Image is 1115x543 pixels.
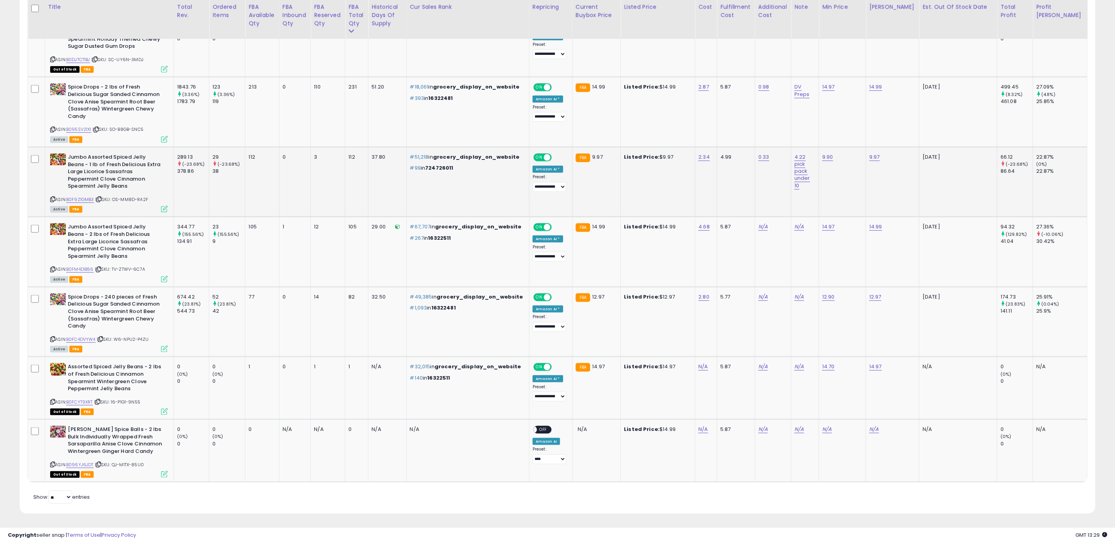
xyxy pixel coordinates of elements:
[1036,154,1087,161] div: 22.87%
[410,293,432,300] span: #49,385
[212,98,245,105] div: 119
[372,363,400,370] div: N/A
[1036,168,1087,175] div: 22.87%
[1036,223,1087,230] div: 27.36%
[212,433,223,440] small: (0%)
[410,83,523,90] p: in
[1001,98,1033,105] div: 461.08
[533,96,563,103] div: Amazon AI *
[283,154,305,161] div: 0
[923,293,991,300] p: [DATE]
[177,293,209,300] div: 674.42
[283,223,305,230] div: 1
[551,154,563,161] span: OFF
[248,3,276,28] div: FBA Available Qty
[212,440,245,447] div: 0
[69,276,83,283] span: FBA
[348,293,362,300] div: 82
[212,168,245,175] div: 38
[68,83,163,122] b: Spice Drops - 2 lbs of Fresh Delicious Sugar Sanded Cinnamon Clove Anise Spearmint Root Beer (Sas...
[372,3,403,28] div: Historical Days Of Supply
[182,231,204,237] small: (155.56%)
[66,196,94,203] a: B0F9Z1GMB3
[1036,426,1081,433] div: N/A
[50,83,168,141] div: ASIN:
[410,164,421,172] span: #99
[248,83,273,90] div: 213
[578,425,587,433] span: N/A
[1036,3,1084,20] div: Profit [PERSON_NAME]
[8,531,36,539] strong: Copyright
[428,374,450,382] span: 16322511
[50,426,168,477] div: ASIN:
[794,153,810,190] a: 4.22 pick pack under 10
[283,363,305,370] div: 0
[1036,161,1047,167] small: (0%)
[698,153,710,161] a: 2.34
[410,235,523,242] p: in
[182,161,205,167] small: (-23.68%)
[533,166,563,173] div: Amazon AI *
[95,196,148,203] span: | SKU: OS-MM8D-RA2F
[1001,154,1033,161] div: 66.12
[248,293,273,300] div: 77
[69,206,83,213] span: FBA
[68,293,163,332] b: Spice Drops - 240 pieces of Fresh Delicious Sugar Sanded Cinnamon Clove Anise Spearmint Root Beer...
[410,32,427,39] span: #1,505
[348,426,362,433] div: 0
[177,433,188,440] small: (0%)
[624,363,689,370] div: $14.97
[410,293,523,300] p: in
[66,336,96,343] a: B0FC4DVYW4
[8,532,136,539] div: seller snap | |
[95,462,144,468] span: | SKU: QJ-M1TX-85U0
[314,426,339,433] div: N/A
[218,91,235,98] small: (3.36%)
[758,425,768,433] a: N/A
[410,165,523,172] p: in
[314,223,339,230] div: 12
[534,224,544,231] span: ON
[372,223,400,230] div: 29.00
[33,493,90,501] span: Show: entries
[698,223,710,231] a: 4.68
[1001,168,1033,175] div: 86.64
[1001,363,1033,370] div: 0
[758,3,788,20] div: Additional Cost
[624,3,692,11] div: Listed Price
[50,154,66,165] img: 51X4Wmk9pCL._SL40_.jpg
[1036,98,1087,105] div: 25.85%
[218,301,236,307] small: (23.81%)
[923,426,991,433] p: N/A
[758,153,769,161] a: 0.33
[348,3,365,28] div: FBA Total Qty
[533,244,566,262] div: Preset:
[314,83,339,90] div: 110
[1001,83,1033,90] div: 499.45
[212,378,245,385] div: 0
[534,364,544,371] span: ON
[437,293,523,300] span: grocery_display_on_website
[212,238,245,245] div: 9
[435,223,522,230] span: grocery_display_on_website
[433,83,520,90] span: grocery_display_on_website
[1001,293,1033,300] div: 174.73
[50,206,68,213] span: All listings currently available for purchase on Amazon
[410,234,424,242] span: #267
[592,293,604,300] span: 12.97
[94,399,140,405] span: | SKU: 16-P1G1-9N55
[869,83,882,91] a: 14.99
[177,363,209,370] div: 0
[1001,371,1012,377] small: (0%)
[592,363,605,370] span: 14.97
[50,223,66,235] img: 51X4Wmk9pCL._SL40_.jpg
[576,3,617,20] div: Current Buybox Price
[314,3,342,28] div: FBA Reserved Qty
[1001,440,1033,447] div: 0
[283,3,308,28] div: FBA inbound Qty
[410,223,523,230] p: in
[923,154,991,161] p: [DATE]
[1001,3,1030,20] div: Total Profit
[410,375,523,382] p: in
[429,94,453,102] span: 16322481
